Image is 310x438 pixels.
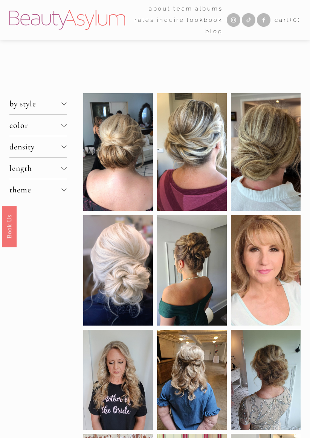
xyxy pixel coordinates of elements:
[257,13,270,27] a: Facebook
[9,179,67,200] button: theme
[9,93,67,114] button: by style
[205,26,223,37] a: Blog
[9,10,125,30] img: Beauty Asylum | Bridal Hair &amp; Makeup Charlotte &amp; Atlanta
[9,158,67,179] button: length
[157,14,185,26] a: Inquire
[9,163,61,173] span: length
[9,115,67,136] button: color
[293,17,298,23] span: 0
[134,14,154,26] a: Rates
[9,136,67,157] button: density
[9,99,61,109] span: by style
[9,185,61,195] span: theme
[2,206,17,247] a: Book Us
[149,3,171,14] a: folder dropdown
[9,120,61,130] span: color
[173,3,192,14] a: folder dropdown
[187,14,223,26] a: Lookbook
[195,3,223,14] a: albums
[173,4,192,14] span: team
[149,4,171,14] span: about
[242,13,255,27] a: TikTok
[275,15,301,25] a: 0 items in cart
[9,142,61,152] span: density
[227,13,240,27] a: Instagram
[290,17,301,23] span: ( )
